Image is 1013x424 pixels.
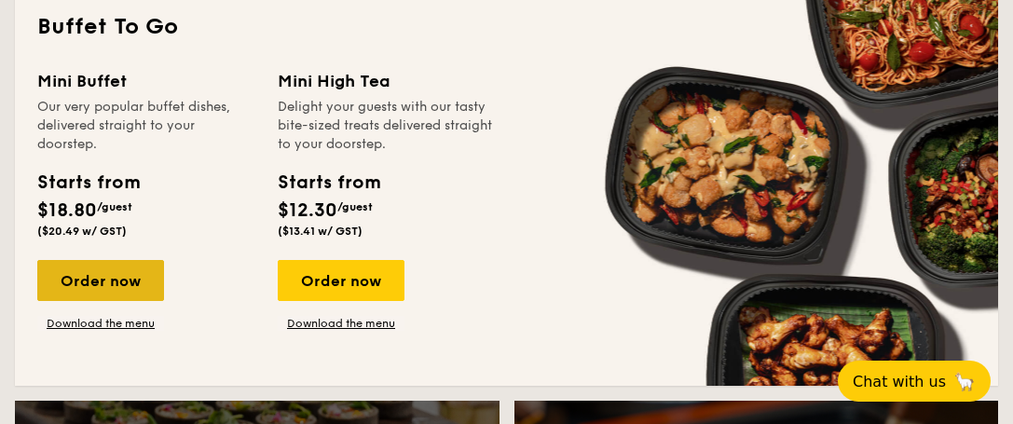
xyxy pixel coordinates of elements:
[278,316,404,331] a: Download the menu
[37,316,164,331] a: Download the menu
[278,98,496,154] div: Delight your guests with our tasty bite-sized treats delivered straight to your doorstep.
[278,260,404,301] div: Order now
[838,361,991,402] button: Chat with us🦙
[37,169,139,197] div: Starts from
[37,68,255,94] div: Mini Buffet
[278,199,337,222] span: $12.30
[278,68,496,94] div: Mini High Tea
[97,200,132,213] span: /guest
[37,225,127,238] span: ($20.49 w/ GST)
[953,371,976,392] span: 🦙
[37,199,97,222] span: $18.80
[37,12,976,42] h2: Buffet To Go
[337,200,373,213] span: /guest
[37,260,164,301] div: Order now
[853,373,946,390] span: Chat with us
[37,98,255,154] div: Our very popular buffet dishes, delivered straight to your doorstep.
[278,169,379,197] div: Starts from
[278,225,363,238] span: ($13.41 w/ GST)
